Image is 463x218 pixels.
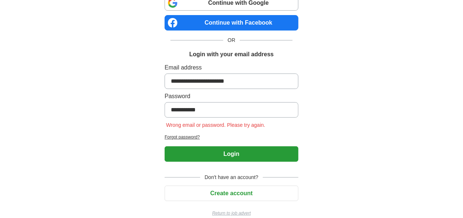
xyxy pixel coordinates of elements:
a: Forgot password? [165,134,298,140]
span: Wrong email or password. Please try again. [165,122,267,128]
a: Continue with Facebook [165,15,298,31]
a: Return to job advert [165,210,298,217]
label: Password [165,92,298,101]
button: Create account [165,186,298,201]
span: Don't have an account? [200,174,263,181]
a: Create account [165,190,298,196]
label: Email address [165,63,298,72]
h1: Login with your email address [189,50,273,59]
span: OR [223,36,240,44]
button: Login [165,146,298,162]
